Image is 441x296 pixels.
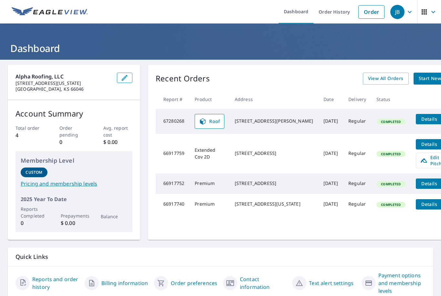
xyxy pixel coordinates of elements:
a: View All Orders [363,73,409,85]
div: [STREET_ADDRESS][PERSON_NAME] [235,118,313,124]
a: Order preferences [171,279,218,287]
span: Details [420,201,439,207]
p: Avg. report cost [103,125,133,138]
span: Roof [199,117,220,125]
td: [DATE] [318,173,343,194]
td: Regular [343,194,371,215]
span: View All Orders [368,75,404,83]
p: Quick Links [15,253,426,261]
a: Roof [195,114,224,129]
th: Report # [156,90,190,109]
p: $ 0.00 [103,138,133,146]
p: 4 [15,131,45,139]
span: Details [420,141,439,147]
td: [DATE] [318,109,343,134]
p: Order pending [59,125,89,138]
p: Prepayments [61,212,87,219]
p: Custom [26,169,42,175]
img: EV Logo [12,7,88,17]
a: Text alert settings [309,279,354,287]
span: Completed [377,119,405,124]
td: Premium [190,173,230,194]
a: Billing information [101,279,148,287]
span: Details [420,180,439,187]
span: Completed [377,202,405,207]
p: Recent Orders [156,73,210,85]
p: Reports Completed [21,206,47,219]
td: Regular [343,109,371,134]
div: [STREET_ADDRESS] [235,150,313,157]
td: Premium [190,194,230,215]
p: 2025 Year To Date [21,195,127,203]
a: Order [358,5,385,19]
p: Balance [101,213,128,220]
th: Date [318,90,343,109]
a: Reports and order history [32,275,79,291]
th: Status [371,90,410,109]
td: [DATE] [318,194,343,215]
div: [STREET_ADDRESS] [235,180,313,187]
td: 67280268 [156,109,190,134]
a: Contact information [240,275,287,291]
p: $ 0.00 [61,219,87,227]
span: Completed [377,152,405,156]
p: Total order [15,125,45,131]
a: Payment options and membership levels [378,271,426,295]
p: 0 [21,219,47,227]
th: Delivery [343,90,371,109]
td: Regular [343,173,371,194]
th: Product [190,90,230,109]
td: 66917759 [156,134,190,173]
td: 66917740 [156,194,190,215]
h1: Dashboard [8,42,433,55]
span: Completed [377,182,405,186]
td: Regular [343,134,371,173]
p: Account Summary [15,108,132,119]
td: 66917752 [156,173,190,194]
div: [STREET_ADDRESS][US_STATE] [235,201,313,207]
td: Extended Cov 2D [190,134,230,173]
p: Alpha Roofing, LLC [15,73,112,80]
div: JB [390,5,405,19]
p: [GEOGRAPHIC_DATA], KS 66046 [15,86,112,92]
span: Details [420,116,439,122]
th: Address [230,90,318,109]
p: Membership Level [21,156,127,165]
a: Pricing and membership levels [21,180,127,188]
p: [STREET_ADDRESS][US_STATE] [15,80,112,86]
td: [DATE] [318,134,343,173]
p: 0 [59,138,89,146]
